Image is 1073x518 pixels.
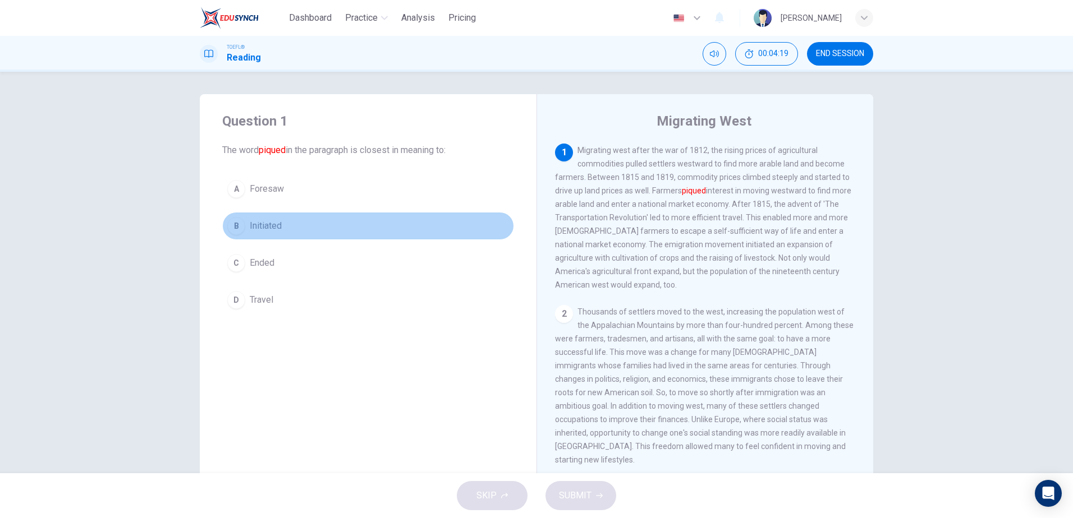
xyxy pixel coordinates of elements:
button: DTravel [222,286,514,314]
img: en [672,14,686,22]
h4: Question 1 [222,112,514,130]
span: Foresaw [250,182,284,196]
div: C [227,254,245,272]
button: BInitiated [222,212,514,240]
span: Pricing [448,11,476,25]
button: CEnded [222,249,514,277]
div: Open Intercom Messenger [1035,480,1062,507]
div: 2 [555,305,573,323]
span: The word in the paragraph is closest in meaning to: [222,144,514,157]
div: [PERSON_NAME] [781,11,842,25]
button: END SESSION [807,42,873,66]
div: D [227,291,245,309]
span: Travel [250,293,273,307]
div: A [227,180,245,198]
span: Initiated [250,219,282,233]
div: B [227,217,245,235]
span: Migrating west after the war of 1812, the rising prices of agricultural commodities pulled settle... [555,146,851,289]
span: Analysis [401,11,435,25]
font: piqued [259,145,286,155]
img: EduSynch logo [200,7,259,29]
h1: Reading [227,51,261,64]
h4: Migrating West [657,112,751,130]
button: Analysis [397,8,439,28]
span: Ended [250,256,274,270]
button: Practice [341,8,392,28]
a: EduSynch logo [200,7,285,29]
div: Mute [703,42,726,66]
span: Practice [345,11,378,25]
button: Pricing [444,8,480,28]
span: TOEFL® [227,43,245,51]
div: Hide [735,42,798,66]
font: piqued [682,186,706,195]
span: END SESSION [816,49,864,58]
span: 00:04:19 [758,49,788,58]
span: Thousands of settlers moved to the west, increasing the population west of the Appalachian Mounta... [555,307,854,464]
div: 1 [555,144,573,161]
button: Dashboard [285,8,336,28]
button: AForesaw [222,175,514,203]
button: 00:04:19 [735,42,798,66]
img: Profile picture [754,9,772,27]
span: Dashboard [289,11,332,25]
